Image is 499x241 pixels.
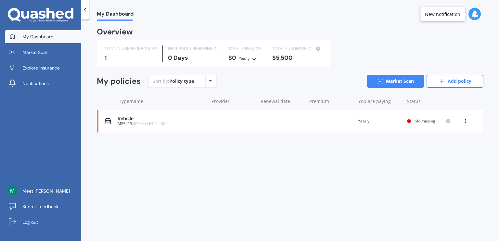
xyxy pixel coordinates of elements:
div: TOTAL PREMIUMS [228,45,262,52]
div: Renewal date [261,98,304,105]
div: 0 Days [168,55,218,61]
span: My Dashboard [97,11,134,19]
div: You are paying [358,98,402,105]
a: Submit feedback [5,200,81,213]
img: ACg8ocL_ILBKxYytfOsSdX51SSh8tDyWpPd8nGcgiMf3va_65RmF3g=s96-c [7,186,17,196]
div: My policies [97,77,141,86]
a: Market Scan [367,75,424,88]
div: Sort by: [153,78,194,84]
span: Meet [PERSON_NAME] [22,188,70,194]
div: 1 [105,55,157,61]
div: MFS215 [118,121,205,126]
span: Log out [22,219,38,225]
div: Overview [97,29,133,35]
span: My Dashboard [22,33,54,40]
div: Policy type [169,78,194,84]
a: Notifications [5,77,81,90]
a: Explore insurance [5,61,81,74]
span: Notifications [22,80,49,87]
a: Log out [5,216,81,229]
div: Premium [309,98,353,105]
a: Market Scan [5,46,81,59]
a: My Dashboard [5,30,81,43]
a: Meet [PERSON_NAME] [5,184,81,197]
span: Market Scan [22,49,48,56]
img: Vehicle [105,118,111,124]
div: $5,500 [272,55,322,61]
span: Explore insurance [22,65,60,71]
span: NISSAN NOTE 2006 [132,121,168,126]
span: Info missing [414,118,435,124]
div: New notification [425,11,460,17]
div: TOTAL SUM INSURED [272,45,322,52]
div: Status [407,98,451,105]
div: Provider [211,98,255,105]
div: $0 [228,55,262,62]
div: Type/name [119,98,206,105]
div: Vehicle [118,116,205,121]
div: Yearly [239,55,250,62]
a: Add policy [427,75,483,88]
div: TOTAL NUMBER OF POLICIES [105,45,157,52]
div: NEXT POLICY RENEWING IN [168,45,218,52]
span: Submit feedback [22,203,58,210]
div: Yearly [358,118,402,124]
